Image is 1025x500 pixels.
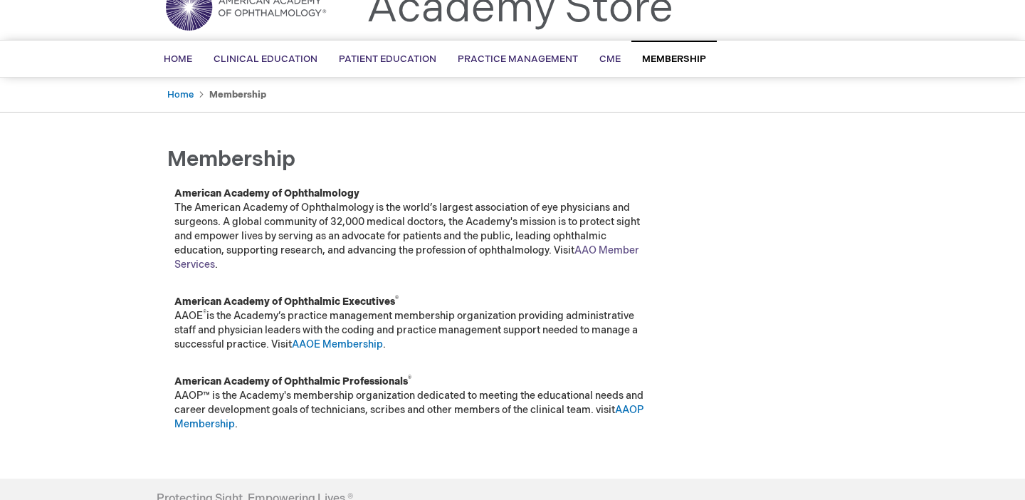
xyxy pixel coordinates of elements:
span: Membership [642,53,706,65]
strong: Membership [209,89,266,100]
sup: ® [395,295,399,303]
a: Home [167,89,194,100]
span: Membership [167,147,295,172]
span: Clinical Education [214,53,317,65]
p: AAOE is the Academy’s practice management membership organization providing administrative staff ... [174,295,651,352]
a: AAOE Membership [292,338,383,350]
span: CME [599,53,621,65]
strong: American Academy of Ophthalmic Executives [174,296,399,308]
sup: ® [408,375,411,383]
p: The American Academy of Ophthalmology is the world’s largest association of eye physicians and su... [174,187,651,272]
strong: American Academy of Ophthalmic Professionals [174,375,411,387]
p: AAOP™ is the Academy's membership organization dedicated to meeting the educational needs and car... [174,375,651,432]
span: Practice Management [458,53,578,65]
strong: American Academy of Ophthalmology [174,187,359,199]
sup: ® [203,309,206,318]
span: Patient Education [339,53,436,65]
span: Home [164,53,192,65]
